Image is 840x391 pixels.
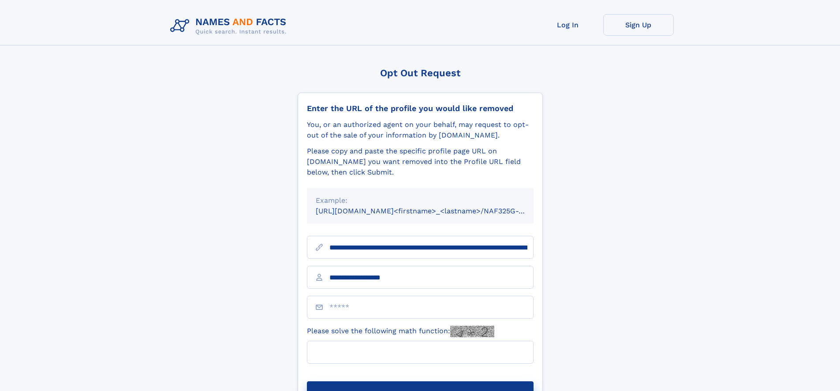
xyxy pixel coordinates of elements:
[307,119,534,141] div: You, or an authorized agent on your behalf, may request to opt-out of the sale of your informatio...
[316,195,525,206] div: Example:
[307,146,534,178] div: Please copy and paste the specific profile page URL on [DOMAIN_NAME] you want removed into the Pr...
[603,14,674,36] a: Sign Up
[298,67,543,78] div: Opt Out Request
[167,14,294,38] img: Logo Names and Facts
[307,104,534,113] div: Enter the URL of the profile you would like removed
[533,14,603,36] a: Log In
[307,326,494,337] label: Please solve the following math function:
[316,207,550,215] small: [URL][DOMAIN_NAME]<firstname>_<lastname>/NAF325G-xxxxxxxx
